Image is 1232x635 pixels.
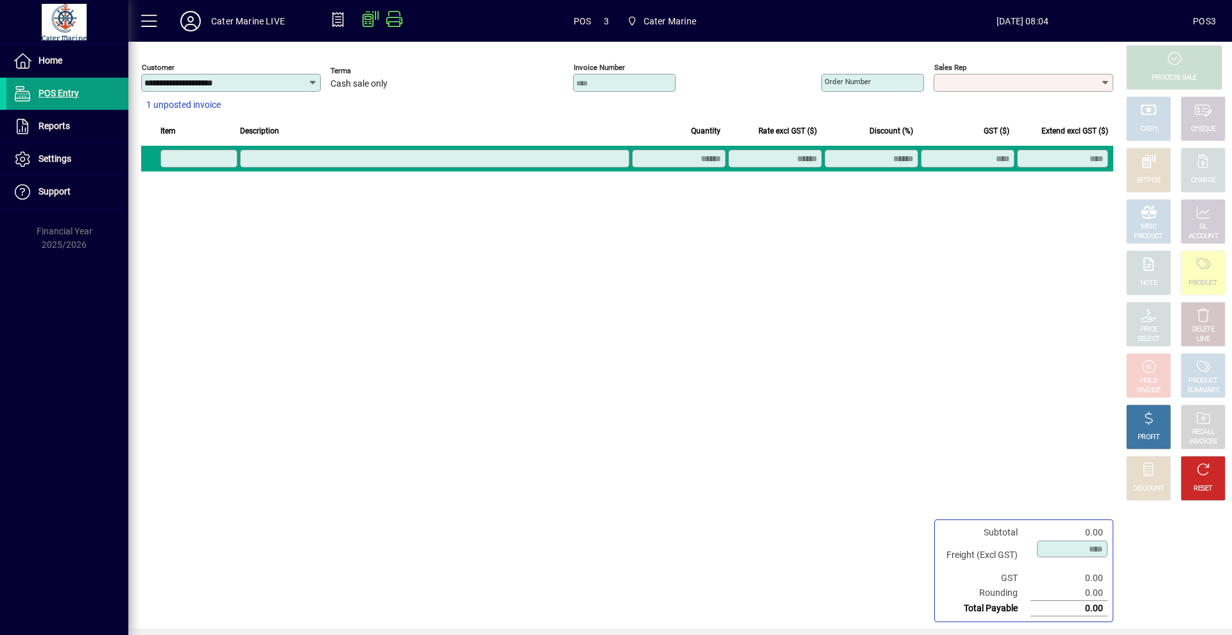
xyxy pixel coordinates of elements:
span: Terms [330,67,407,75]
div: HOLD [1140,376,1157,386]
div: Cater Marine LIVE [211,11,285,31]
td: 0.00 [1031,586,1108,601]
span: Discount (%) [869,124,913,138]
span: Cater Marine [622,10,701,33]
div: PROFIT [1138,433,1159,442]
div: POS3 [1193,11,1216,31]
span: 3 [604,11,609,31]
span: POS Entry [38,88,79,98]
mat-label: Order number [825,77,871,86]
div: DISCOUNT [1133,484,1164,494]
span: [DATE] 08:04 [852,11,1193,31]
div: CASH [1140,125,1157,134]
td: Rounding [940,586,1031,601]
span: Item [160,124,176,138]
div: PROCESS SALE [1152,73,1197,83]
div: PRICE [1140,325,1158,335]
a: Reports [6,110,128,143]
mat-label: Sales rep [934,63,966,72]
span: Reports [38,121,70,131]
td: 0.00 [1031,525,1108,540]
div: DELETE [1192,325,1214,335]
span: Settings [38,153,71,164]
td: Freight (Excl GST) [940,540,1031,571]
td: Subtotal [940,525,1031,540]
span: 1 unposted invoice [146,98,221,112]
div: NOTE [1140,279,1157,288]
span: Extend excl GST ($) [1041,124,1108,138]
div: INVOICE [1136,386,1160,396]
mat-label: Invoice number [574,63,625,72]
span: POS [574,11,592,31]
div: SUMMARY [1187,386,1219,396]
td: 0.00 [1031,571,1108,586]
div: CHEQUE [1191,125,1215,134]
div: INVOICES [1189,437,1217,447]
div: SELECT [1138,335,1160,344]
td: Total Payable [940,601,1031,616]
a: Home [6,45,128,77]
span: Quantity [691,124,721,138]
mat-label: Customer [142,63,175,72]
span: Cash sale only [330,79,388,89]
div: MISC [1141,222,1156,232]
td: GST [940,571,1031,586]
span: Cater Marine [644,11,696,31]
div: RESET [1193,484,1213,494]
span: Description [240,124,279,138]
a: Settings [6,143,128,175]
button: 1 unposted invoice [141,94,226,117]
div: EFTPOS [1137,176,1161,186]
a: Support [6,176,128,208]
div: LINE [1197,335,1210,344]
div: CHARGE [1191,176,1216,186]
button: Profile [170,10,211,33]
span: Home [38,55,62,65]
div: PRODUCT [1134,232,1163,241]
div: PRODUCT [1188,279,1217,288]
div: ACCOUNT [1188,232,1218,241]
span: Support [38,186,71,196]
div: RECALL [1192,428,1215,437]
div: GL [1199,222,1208,232]
div: PRODUCT [1188,376,1217,386]
span: Rate excl GST ($) [758,124,817,138]
span: GST ($) [984,124,1009,138]
td: 0.00 [1031,601,1108,616]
